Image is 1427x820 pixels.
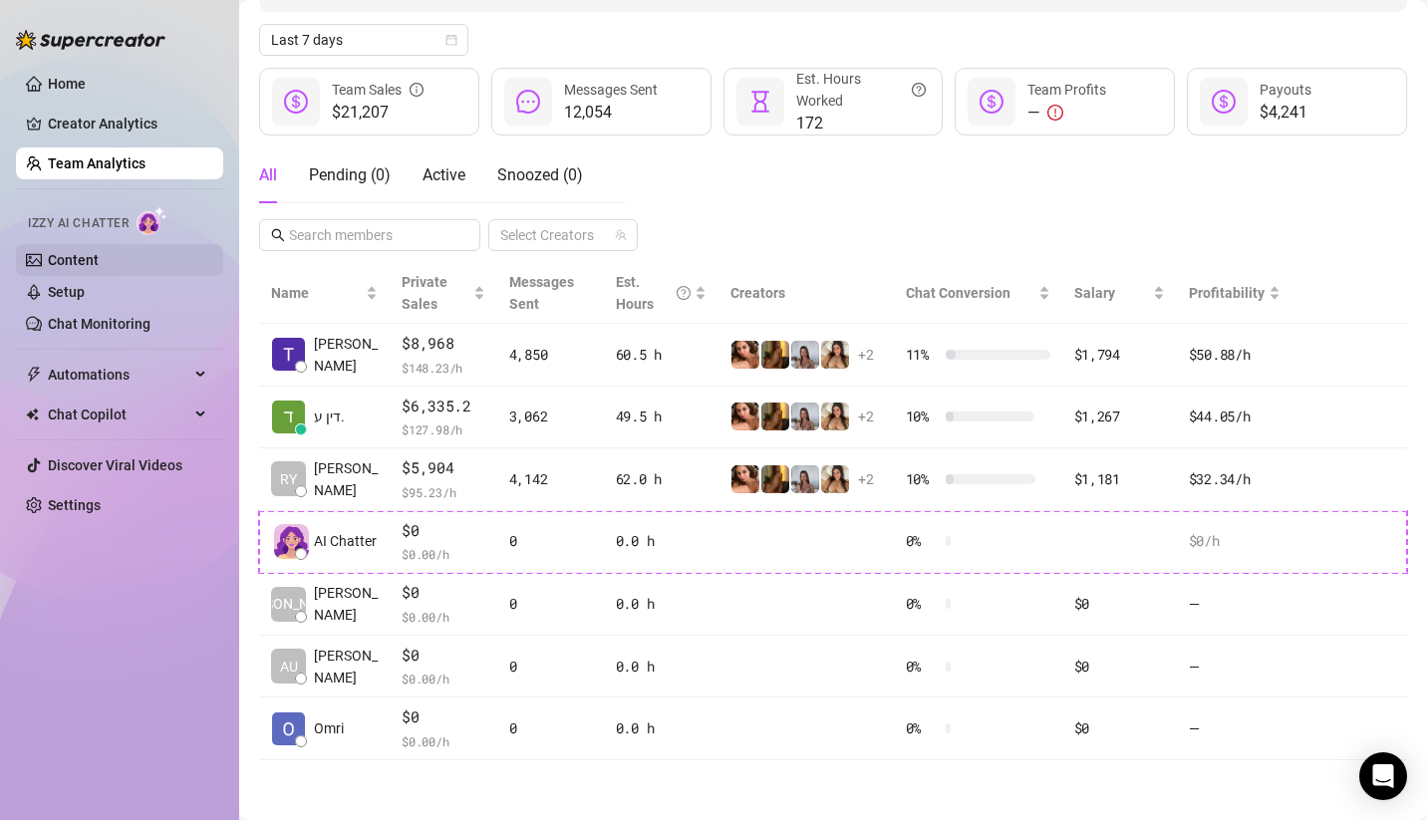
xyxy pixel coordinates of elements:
span: Chat Copilot [48,399,189,430]
img: Spicy [821,341,849,369]
div: 0.0 h [616,656,707,678]
div: $0 [1074,656,1165,678]
a: Content [48,252,99,268]
span: Last 7 days [271,25,456,55]
span: thunderbolt [26,367,42,383]
a: Settings [48,497,101,513]
span: dollar-circle [1212,90,1236,114]
span: Payouts [1260,82,1311,98]
span: Private Sales [402,274,447,312]
div: 4,142 [509,468,592,490]
div: 60.5 h [616,344,707,366]
img: Maayan [731,465,759,493]
a: Chat Monitoring [48,316,150,332]
div: Est. Hours [616,271,691,315]
td: — [1177,636,1292,698]
div: 0.0 h [616,593,707,615]
span: + 2 [858,406,874,427]
span: [PERSON_NAME] [314,457,378,501]
span: $8,968 [402,332,484,356]
span: exclamation-circle [1047,105,1063,121]
div: 0.0 h [616,530,707,552]
span: + 2 [858,468,874,490]
img: Chat Copilot [26,408,39,421]
div: All [259,163,277,187]
span: + 2 [858,344,874,366]
div: Pending ( 0 ) [309,163,391,187]
input: Search members [289,224,452,246]
span: Messages Sent [564,82,658,98]
div: $44.05 /h [1189,406,1281,427]
span: 10 % [906,406,938,427]
td: — [1177,573,1292,636]
img: 𝐀𝐧𝐧𝐚.𝐌 [761,403,789,430]
span: RY [280,468,297,490]
span: 0 % [906,656,938,678]
a: Discover Viral Videos [48,457,182,473]
img: Maayan [731,403,759,430]
div: 62.0 h [616,468,707,490]
span: [PERSON_NAME] [235,593,342,615]
div: $50.88 /h [1189,344,1281,366]
span: 0 % [906,530,938,552]
span: דין ע. [314,406,345,427]
img: izzy-ai-chatter-avatar-DDCN_rTZ.svg [274,524,309,559]
span: hourglass [748,90,772,114]
span: $ 0.00 /h [402,607,484,627]
span: $ 0.00 /h [402,731,484,751]
th: Name [259,263,390,324]
div: 0 [509,530,592,552]
img: SHISHI [791,341,819,369]
img: Tom Silver [272,338,305,371]
span: $21,207 [332,101,424,125]
div: $0 /h [1189,530,1281,552]
span: AU [280,656,298,678]
div: $1,794 [1074,344,1165,366]
div: 0.0 h [616,717,707,739]
span: $0 [402,581,484,605]
span: $5,904 [402,456,484,480]
div: $0 [1074,593,1165,615]
span: $0 [402,519,484,543]
span: $ 0.00 /h [402,544,484,564]
span: AI Chatter [314,530,377,552]
span: Name [271,282,362,304]
span: $ 148.23 /h [402,358,484,378]
img: Spicy [821,403,849,430]
span: Snoozed ( 0 ) [497,165,583,184]
div: Open Intercom Messenger [1359,752,1407,800]
span: $6,335.2 [402,395,484,418]
span: 0 % [906,717,938,739]
span: dollar-circle [284,90,308,114]
div: Team Sales [332,79,424,101]
span: 11 % [906,344,938,366]
span: $4,241 [1260,101,1311,125]
img: SHISHI [791,465,819,493]
span: Salary [1074,285,1115,301]
span: dollar-circle [980,90,1003,114]
span: question-circle [677,271,691,315]
span: [PERSON_NAME] [314,582,378,626]
span: [PERSON_NAME] [314,333,378,377]
span: question-circle [912,68,926,112]
div: 49.5 h [616,406,707,427]
img: 𝐀𝐧𝐧𝐚.𝐌 [761,341,789,369]
img: SHISHI [791,403,819,430]
th: Creators [718,263,894,324]
span: search [271,228,285,242]
span: 172 [796,112,927,136]
span: info-circle [410,79,424,101]
div: 0 [509,717,592,739]
span: Profitability [1189,285,1265,301]
span: [PERSON_NAME] [314,645,378,688]
img: Omri [272,712,305,745]
span: 0 % [906,593,938,615]
div: 0 [509,656,592,678]
div: $1,267 [1074,406,1165,427]
a: Home [48,76,86,92]
span: $ 127.98 /h [402,419,484,439]
span: 12,054 [564,101,658,125]
span: Team Profits [1027,82,1106,98]
a: Creator Analytics [48,108,207,139]
div: 3,062 [509,406,592,427]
